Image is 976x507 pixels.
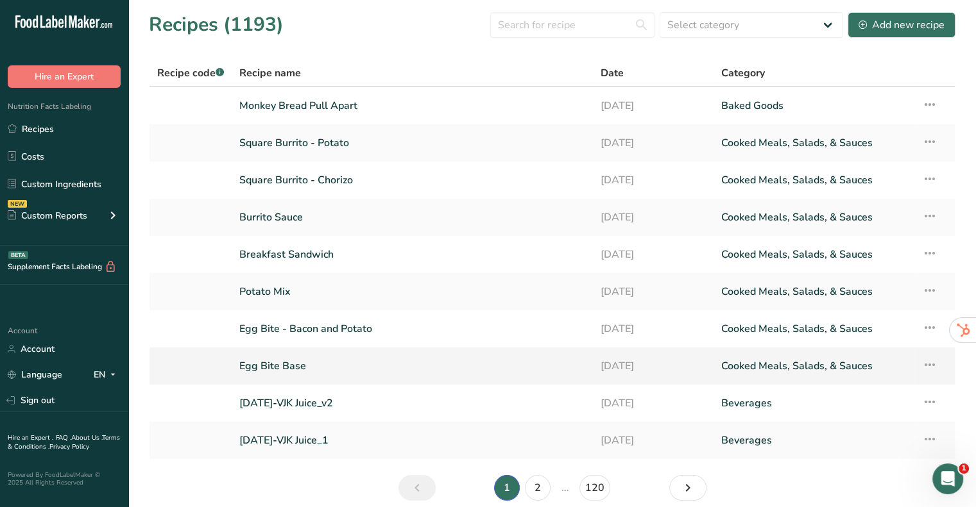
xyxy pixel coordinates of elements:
[149,10,284,39] h1: Recipes (1193)
[721,241,907,268] a: Cooked Meals, Salads, & Sauces
[8,251,28,259] div: BETA
[721,315,907,342] a: Cooked Meals, Salads, & Sauces
[601,353,706,379] a: [DATE]
[601,390,706,417] a: [DATE]
[601,241,706,268] a: [DATE]
[721,129,907,156] a: Cooked Meals, Salads, & Sauces
[721,167,907,194] a: Cooked Meals, Salads, & Sauces
[721,65,765,81] span: Category
[959,463,969,474] span: 1
[239,353,585,379] a: Egg Bite Base
[848,12,955,38] button: Add new recipe
[721,204,907,231] a: Cooked Meals, Salads, & Sauces
[859,17,945,33] div: Add new recipe
[490,12,655,38] input: Search for recipe
[601,278,706,305] a: [DATE]
[721,278,907,305] a: Cooked Meals, Salads, & Sauces
[601,65,624,81] span: Date
[721,427,907,454] a: Beverages
[8,209,87,222] div: Custom Reports
[721,92,907,119] a: Baked Goods
[601,204,706,231] a: [DATE]
[601,167,706,194] a: [DATE]
[525,475,551,501] a: Page 2.
[8,433,120,451] a: Terms & Conditions .
[8,433,53,442] a: Hire an Expert .
[49,442,89,451] a: Privacy Policy
[239,167,585,194] a: Square Burrito - Chorizo
[8,363,62,386] a: Language
[239,241,585,268] a: Breakfast Sandwich
[239,315,585,342] a: Egg Bite - Bacon and Potato
[157,66,224,80] span: Recipe code
[239,390,585,417] a: [DATE]-VJK Juice_v2
[94,367,121,383] div: EN
[932,463,963,494] iframe: Intercom live chat
[398,475,436,501] a: Previous page
[721,353,907,379] a: Cooked Meals, Salads, & Sauces
[579,475,610,501] a: Page 120.
[56,433,71,442] a: FAQ .
[721,390,907,417] a: Beverages
[601,92,706,119] a: [DATE]
[601,427,706,454] a: [DATE]
[239,278,585,305] a: Potato Mix
[669,475,706,501] a: Next page
[239,427,585,454] a: [DATE]-VJK Juice_1
[239,129,585,156] a: Square Burrito - Potato
[239,204,585,231] a: Burrito Sauce
[71,433,102,442] a: About Us .
[8,65,121,88] button: Hire an Expert
[8,200,27,208] div: NEW
[8,471,121,486] div: Powered By FoodLabelMaker © 2025 All Rights Reserved
[601,129,706,156] a: [DATE]
[601,315,706,342] a: [DATE]
[239,65,301,81] span: Recipe name
[239,92,585,119] a: Monkey Bread Pull Apart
